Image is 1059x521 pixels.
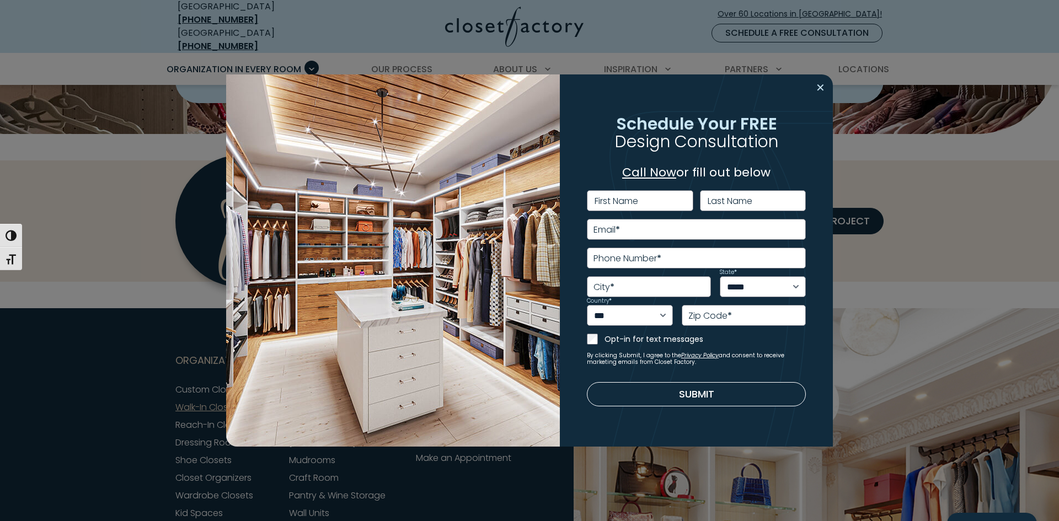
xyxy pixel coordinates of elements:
[615,130,778,153] span: Design Consultation
[622,164,676,181] a: Call Now
[587,382,806,406] button: Submit
[587,298,612,304] label: Country
[593,254,661,263] label: Phone Number
[587,163,806,181] p: or fill out below
[605,334,806,345] label: Opt-in for text messages
[708,197,752,206] label: Last Name
[587,352,806,366] small: By clicking Submit, I agree to the and consent to receive marketing emails from Closet Factory.
[812,79,828,96] button: Close modal
[688,311,732,320] label: Zip Code
[593,225,620,234] label: Email
[226,74,560,447] img: Walk in closet with island
[720,270,737,275] label: State
[616,112,777,136] span: Schedule Your FREE
[593,283,614,292] label: City
[595,197,638,206] label: First Name
[681,351,719,359] a: Privacy Policy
